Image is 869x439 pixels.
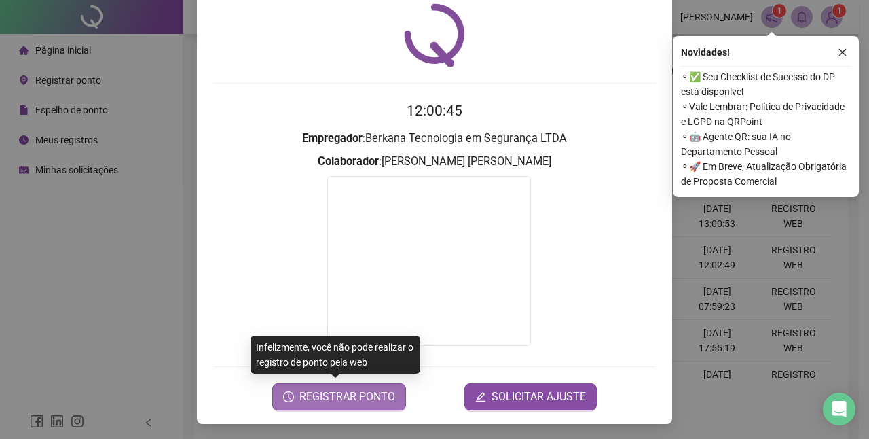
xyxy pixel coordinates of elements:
time: 12:00:45 [407,103,462,119]
div: Infelizmente, você não pode realizar o registro de ponto pela web [251,336,420,374]
span: ⚬ 🚀 Em Breve, Atualização Obrigatória de Proposta Comercial [681,159,851,189]
span: clock-circle [283,391,294,402]
button: editSOLICITAR AJUSTE [464,383,597,410]
span: ⚬ 🤖 Agente QR: sua IA no Departamento Pessoal [681,129,851,159]
span: REGISTRAR PONTO [299,389,395,405]
img: QRPoint [404,3,465,67]
div: Open Intercom Messenger [823,393,855,425]
strong: Colaborador [318,155,379,168]
span: ⚬ Vale Lembrar: Política de Privacidade e LGPD na QRPoint [681,99,851,129]
strong: Empregador [302,132,363,145]
span: Novidades ! [681,45,730,60]
span: ⚬ ✅ Seu Checklist de Sucesso do DP está disponível [681,69,851,99]
h3: : Berkana Tecnologia em Segurança LTDA [213,130,656,147]
span: edit [475,391,486,402]
span: close [838,48,847,57]
button: REGISTRAR PONTO [272,383,406,410]
h3: : [PERSON_NAME] [PERSON_NAME] [213,153,656,171]
span: SOLICITAR AJUSTE [492,389,586,405]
